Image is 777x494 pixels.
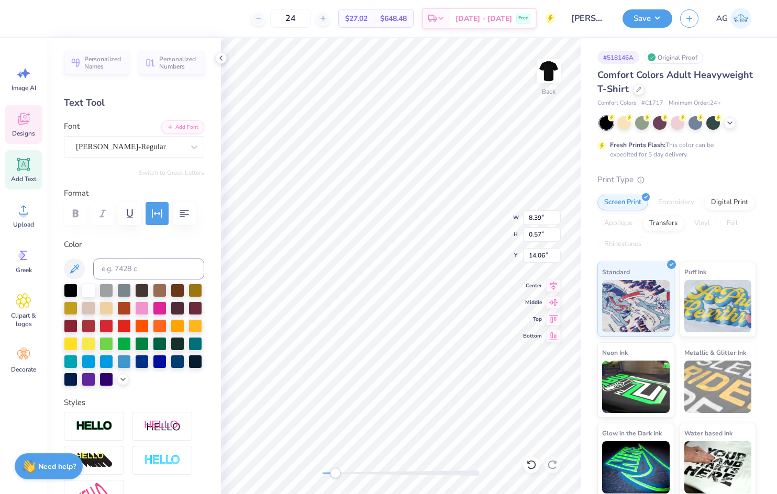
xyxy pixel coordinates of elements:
img: Metallic & Glitter Ink [684,361,752,413]
input: – – [270,9,311,28]
span: AG [716,13,728,25]
button: Personalized Names [64,51,129,75]
span: Middle [523,298,542,307]
span: Image AI [12,84,36,92]
span: $648.48 [380,13,407,24]
span: Glow in the Dark Ink [602,428,662,439]
label: Format [64,187,204,199]
a: AG [712,8,756,29]
div: Rhinestones [597,237,648,252]
img: Puff Ink [684,280,752,332]
input: Untitled Design [563,8,615,29]
button: Personalized Numbers [139,51,204,75]
strong: Need help? [38,462,76,471]
div: This color can be expedited for 5 day delivery. [610,140,739,159]
img: Back [538,61,559,82]
div: Applique [597,216,639,231]
span: Bottom [523,332,542,340]
label: Font [64,120,80,132]
span: Decorate [11,365,36,374]
div: Embroidery [651,195,701,210]
span: Top [523,315,542,323]
input: e.g. 7428 c [93,259,204,279]
img: Neon Ink [602,361,670,413]
span: Neon Ink [602,347,628,358]
div: Accessibility label [330,468,340,478]
div: Text Tool [64,96,204,110]
label: Color [64,239,204,251]
span: [DATE] - [DATE] [456,13,512,24]
img: Aljosh Eyron Garcia [730,8,751,29]
div: # 518146A [597,51,639,64]
img: Negative Space [144,454,181,466]
span: Comfort Colors Adult Heavyweight T-Shirt [597,69,753,95]
span: Standard [602,266,630,277]
div: Foil [720,216,745,231]
button: Switch to Greek Letters [139,169,204,177]
label: Styles [64,397,85,409]
span: Water based Ink [684,428,732,439]
span: Puff Ink [684,266,706,277]
span: Minimum Order: 24 + [669,99,721,108]
strong: Fresh Prints Flash: [610,141,665,149]
span: Greek [16,266,32,274]
div: Original Proof [645,51,703,64]
img: Stroke [76,420,113,432]
img: Standard [602,280,670,332]
img: 3D Illusion [76,452,113,469]
div: Screen Print [597,195,648,210]
span: Comfort Colors [597,99,636,108]
span: Designs [12,129,35,138]
img: Glow in the Dark Ink [602,441,670,493]
div: Back [542,87,556,96]
div: Transfers [642,216,684,231]
span: Clipart & logos [6,311,41,328]
img: Water based Ink [684,441,752,493]
span: Center [523,282,542,290]
span: Personalized Numbers [159,55,198,70]
div: Vinyl [687,216,717,231]
span: Free [518,15,528,22]
span: Personalized Names [84,55,123,70]
button: Add Font [161,120,204,134]
span: Metallic & Glitter Ink [684,347,746,358]
button: Save [623,9,672,28]
span: Upload [13,220,34,229]
span: $27.02 [345,13,368,24]
span: Add Text [11,175,36,183]
span: # C1717 [641,99,663,108]
div: Digital Print [704,195,755,210]
img: Shadow [144,420,181,433]
div: Print Type [597,174,756,186]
